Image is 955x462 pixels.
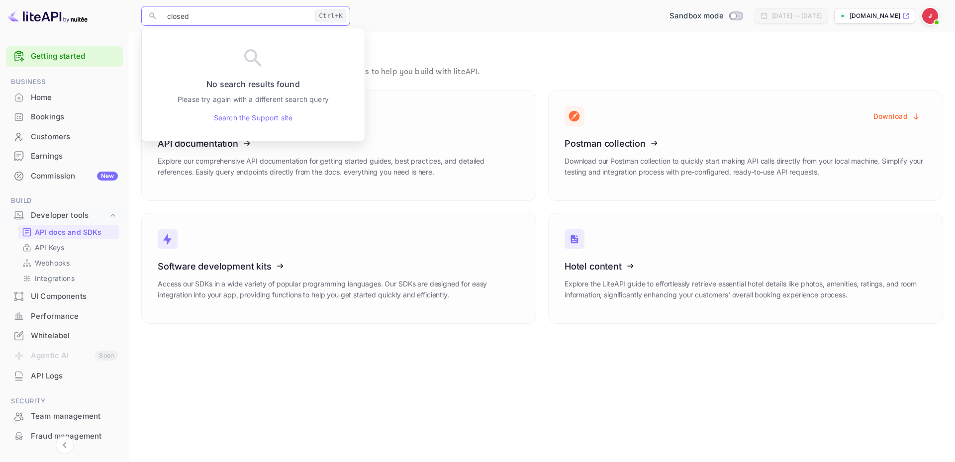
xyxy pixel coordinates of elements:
div: Performance [31,311,118,322]
button: Collapse navigation [56,436,74,454]
p: Please try again with a different search query [178,94,329,104]
div: UI Components [6,287,123,306]
input: Search (e.g. bookings, documentation) [161,6,311,26]
div: Integrations [18,271,119,285]
p: Webhooks [35,258,70,268]
a: Hotel contentExplore the LiteAPI guide to effortlessly retrieve essential hotel details like phot... [548,213,943,324]
button: Download [867,106,927,126]
div: API docs and SDKs [18,225,119,239]
div: Home [31,92,118,103]
p: [DOMAIN_NAME] [850,11,900,20]
div: Commission [31,171,118,182]
p: Access our SDKs in a wide variety of popular programming languages. Our SDKs are designed for eas... [158,278,520,300]
div: Bookings [31,111,118,123]
a: Fraud management [6,427,123,445]
a: Integrations [22,273,115,283]
div: Fraud management [31,431,118,442]
div: Ctrl+K [315,9,346,22]
a: UI Components [6,287,123,305]
h3: API documentation [158,138,520,149]
a: Performance [6,307,123,325]
div: API Logs [6,367,123,386]
div: Getting started [6,46,123,67]
div: Developer tools [31,210,108,221]
p: Integrations [35,273,75,283]
p: Explore the LiteAPI guide to effortlessly retrieve essential hotel details like photos, amenities... [565,278,927,300]
div: Developer tools [6,207,123,224]
a: Getting started [31,51,118,62]
a: API docs and SDKs [22,227,115,237]
p: Comprehensive documentation, SDKs, and integration guides to help you build with liteAPI. [141,66,943,78]
img: Jacques Rossouw [922,8,938,24]
div: Home [6,88,123,107]
div: New [97,172,118,181]
img: LiteAPI logo [8,8,88,24]
div: Bookings [6,107,123,127]
span: Build [6,195,123,206]
div: Team management [31,411,118,422]
div: Customers [6,127,123,147]
a: Home [6,88,123,106]
div: API Logs [31,370,118,382]
div: Performance [6,307,123,326]
a: Whitelabel [6,326,123,345]
a: Customers [6,127,123,146]
h3: Postman collection [565,138,927,149]
div: Fraud management [6,427,123,446]
div: Earnings [31,151,118,162]
h3: Hotel content [565,261,927,272]
a: API Logs [6,367,123,385]
a: API Keys [22,242,115,253]
a: CommissionNew [6,167,123,185]
p: API docs and SDKs [141,44,943,64]
p: Explore our comprehensive API documentation for getting started guides, best practices, and detai... [158,156,520,178]
a: Earnings [6,147,123,165]
p: API docs and SDKs [35,227,102,237]
div: API Keys [18,240,119,255]
span: Security [6,396,123,407]
div: Team management [6,407,123,426]
a: API documentationExplore our comprehensive API documentation for getting started guides, best pra... [141,90,536,201]
a: Team management [6,407,123,425]
div: [DATE] — [DATE] [772,11,822,20]
p: API Keys [35,242,64,253]
div: CommissionNew [6,167,123,186]
div: Whitelabel [6,326,123,346]
div: Switch to Production mode [666,10,747,22]
p: No search results found [206,78,299,90]
div: Whitelabel [31,330,118,342]
a: Webhooks [22,258,115,268]
div: Customers [31,131,118,143]
a: Search the Support site [214,112,292,123]
span: Sandbox mode [669,10,724,22]
a: Software development kitsAccess our SDKs in a wide variety of popular programming languages. Our ... [141,213,536,324]
div: Webhooks [18,256,119,270]
h3: Software development kits [158,261,520,272]
a: Bookings [6,107,123,126]
p: Download our Postman collection to quickly start making API calls directly from your local machin... [565,156,927,178]
div: Earnings [6,147,123,166]
span: Business [6,77,123,88]
div: UI Components [31,291,118,302]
